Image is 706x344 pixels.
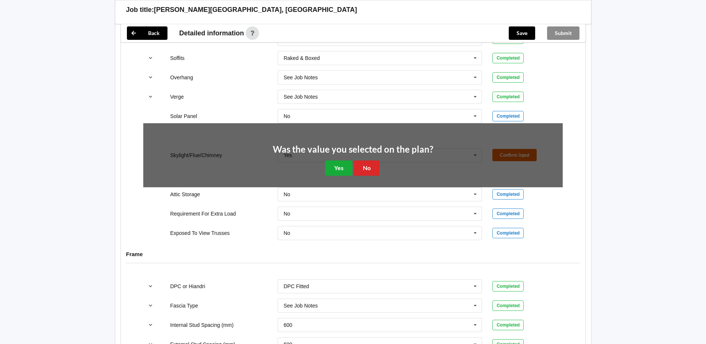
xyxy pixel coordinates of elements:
div: Completed [492,228,524,238]
div: 600 [284,322,292,328]
label: Attic Storage [170,191,200,197]
button: reference-toggle [143,318,158,332]
label: Requirement For Extra Load [170,211,236,217]
h3: Job title: [126,6,154,14]
label: Internal Stud Spacing (mm) [170,322,233,328]
label: Soffits [170,55,185,61]
div: Completed [492,281,524,292]
button: No [354,160,380,176]
label: Verge [170,94,184,100]
div: Raked & Boxed [284,55,320,61]
div: Completed [492,72,524,83]
button: reference-toggle [143,90,158,103]
button: Yes [325,160,352,176]
h3: [PERSON_NAME][GEOGRAPHIC_DATA], [GEOGRAPHIC_DATA] [154,6,357,14]
span: Detailed information [179,30,244,36]
div: See Job Notes [284,75,318,80]
div: Completed [492,189,524,200]
div: Completed [492,53,524,63]
h2: Was the value you selected on the plan? [273,144,433,155]
div: DPC Fitted [284,284,309,289]
button: reference-toggle [143,299,158,312]
button: Back [127,26,167,40]
div: Completed [492,300,524,311]
div: Completed [492,111,524,121]
div: No [284,230,290,236]
div: See Job Notes [284,94,318,99]
label: Solar Panel [170,113,197,119]
div: See Job Notes [284,303,318,308]
div: Completed [492,208,524,219]
label: Overhang [170,74,193,80]
div: No [284,192,290,197]
div: Completed [492,320,524,330]
button: reference-toggle [143,280,158,293]
div: Completed [492,92,524,102]
label: Fascia Type [170,303,198,309]
button: reference-toggle [143,51,158,65]
div: No [284,211,290,216]
button: reference-toggle [143,71,158,84]
label: DPC or Hiandri [170,283,205,289]
div: No [284,114,290,119]
button: Save [509,26,535,40]
label: Exposed To View Trusses [170,230,230,236]
h4: Frame [126,251,580,258]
